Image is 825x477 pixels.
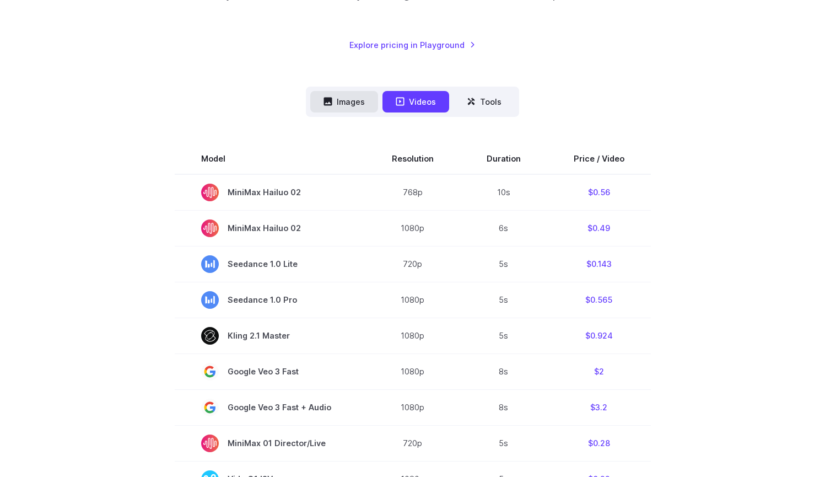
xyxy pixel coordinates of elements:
[460,425,547,461] td: 5s
[349,39,476,51] a: Explore pricing in Playground
[201,255,339,273] span: Seedance 1.0 Lite
[547,246,651,282] td: $0.143
[365,282,460,318] td: 1080p
[201,327,339,345] span: Kling 2.1 Master
[460,210,547,246] td: 6s
[201,184,339,201] span: MiniMax Hailuo 02
[460,282,547,318] td: 5s
[547,318,651,353] td: $0.924
[365,425,460,461] td: 720p
[201,363,339,380] span: Google Veo 3 Fast
[460,174,547,211] td: 10s
[454,91,515,112] button: Tools
[365,210,460,246] td: 1080p
[547,425,651,461] td: $0.28
[382,91,449,112] button: Videos
[460,318,547,353] td: 5s
[201,399,339,416] span: Google Veo 3 Fast + Audio
[547,353,651,389] td: $2
[201,435,339,452] span: MiniMax 01 Director/Live
[175,143,365,174] th: Model
[365,246,460,282] td: 720p
[365,143,460,174] th: Resolution
[547,210,651,246] td: $0.49
[310,91,378,112] button: Images
[201,291,339,309] span: Seedance 1.0 Pro
[460,143,547,174] th: Duration
[365,318,460,353] td: 1080p
[460,389,547,425] td: 8s
[547,389,651,425] td: $3.2
[547,174,651,211] td: $0.56
[460,246,547,282] td: 5s
[365,389,460,425] td: 1080p
[365,353,460,389] td: 1080p
[365,174,460,211] td: 768p
[547,143,651,174] th: Price / Video
[460,353,547,389] td: 8s
[201,219,339,237] span: MiniMax Hailuo 02
[547,282,651,318] td: $0.565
